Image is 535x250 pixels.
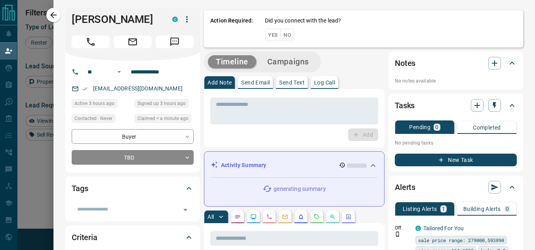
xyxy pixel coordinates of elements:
[403,206,437,212] p: Listing Alerts
[135,99,194,110] div: Sun Aug 17 2025
[329,214,336,220] svg: Opportunities
[72,129,194,144] div: Buyer
[265,17,341,25] p: Did you connect with the lead?
[280,29,294,41] button: No
[314,214,320,220] svg: Requests
[266,214,272,220] svg: Calls
[156,36,194,48] span: Message
[463,206,501,212] p: Building Alerts
[114,36,152,48] span: Email
[314,80,335,85] p: Log Call
[234,214,241,220] svg: Notes
[395,178,517,197] div: Alerts
[208,80,232,85] p: Add Note
[114,67,124,77] button: Open
[72,99,131,110] div: Sun Aug 17 2025
[435,124,438,130] p: 0
[395,57,415,70] h2: Notes
[137,100,186,107] span: Signed up 3 hours ago
[282,214,288,220] svg: Emails
[395,77,517,85] p: No notes available
[395,54,517,73] div: Notes
[395,154,517,166] button: New Task
[265,29,281,41] button: Yes
[180,204,191,215] button: Open
[72,231,97,244] h2: Criteria
[208,214,214,220] p: All
[395,231,400,237] svg: Push Notification Only
[93,85,183,92] a: [EMAIL_ADDRESS][DOMAIN_NAME]
[72,228,194,247] div: Criteria
[210,17,253,41] p: Action Required:
[221,161,266,169] p: Activity Summary
[418,236,504,244] span: sale price range: 279000,593890
[72,179,194,198] div: Tags
[72,182,88,195] h2: Tags
[74,100,114,107] span: Active 3 hours ago
[208,55,256,68] button: Timeline
[72,150,194,165] div: TBD
[279,80,305,85] p: Send Text
[241,80,270,85] p: Send Email
[506,206,509,212] p: 0
[298,214,304,220] svg: Listing Alerts
[395,96,517,115] div: Tasks
[259,55,317,68] button: Campaigns
[72,36,110,48] span: Call
[82,86,88,92] svg: Email Verified
[274,185,326,193] p: generating summary
[395,224,411,231] p: Off
[74,115,112,122] span: Contacted - Never
[442,206,445,212] p: 1
[137,115,188,122] span: Claimed < a minute ago
[345,214,352,220] svg: Agent Actions
[250,214,257,220] svg: Lead Browsing Activity
[211,158,378,173] div: Activity Summary
[395,181,415,194] h2: Alerts
[135,114,194,125] div: Sun Aug 17 2025
[415,226,421,231] div: condos.ca
[395,137,517,149] p: No pending tasks
[423,225,464,231] a: Tailored For You
[409,124,430,130] p: Pending
[395,99,415,112] h2: Tasks
[172,17,178,22] div: condos.ca
[72,13,160,26] h1: [PERSON_NAME]
[473,125,501,130] p: Completed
